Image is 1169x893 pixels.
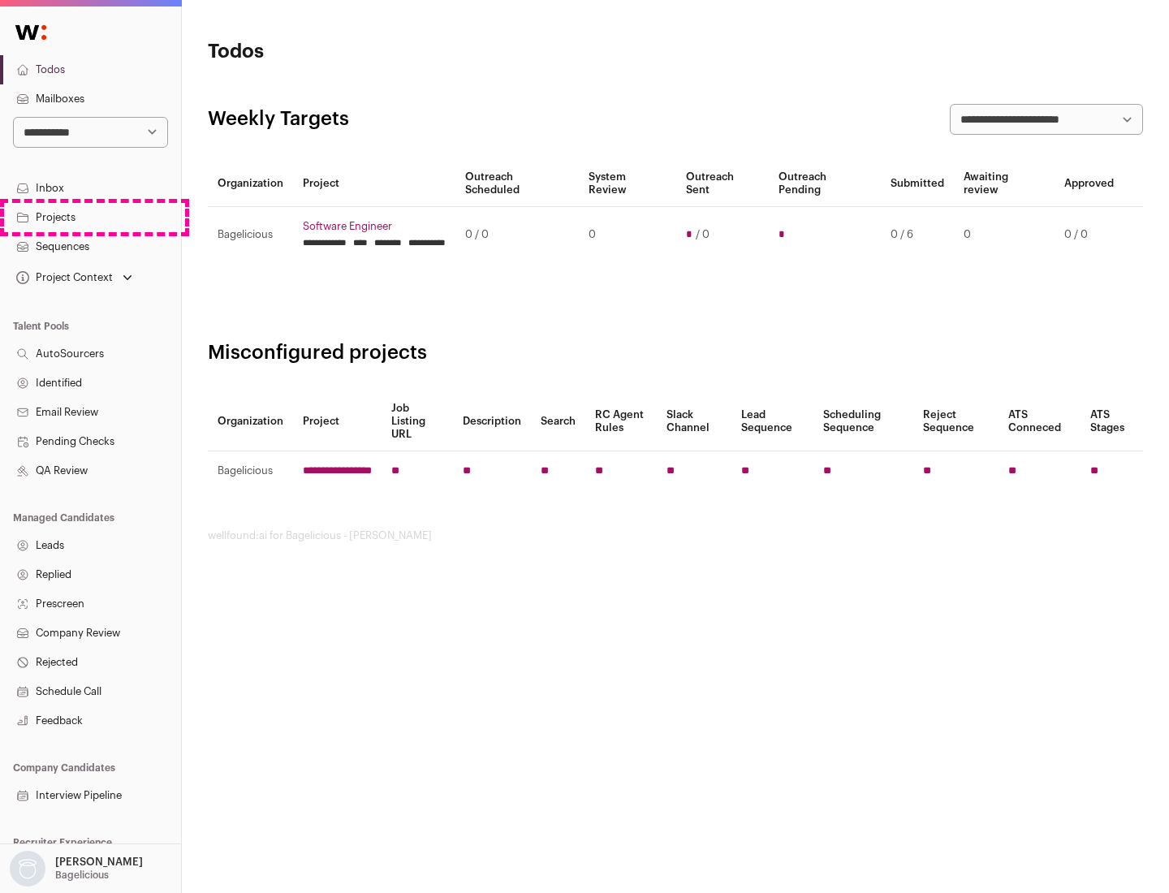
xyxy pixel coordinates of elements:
[208,39,520,65] h1: Todos
[1055,207,1124,263] td: 0 / 0
[531,392,585,451] th: Search
[999,392,1080,451] th: ATS Conneced
[208,529,1143,542] footer: wellfound:ai for Bagelicious - [PERSON_NAME]
[579,161,675,207] th: System Review
[731,392,813,451] th: Lead Sequence
[13,266,136,289] button: Open dropdown
[676,161,770,207] th: Outreach Sent
[6,851,146,887] button: Open dropdown
[954,161,1055,207] th: Awaiting review
[453,392,531,451] th: Description
[657,392,731,451] th: Slack Channel
[303,220,446,233] a: Software Engineer
[1055,161,1124,207] th: Approved
[881,207,954,263] td: 0 / 6
[1081,392,1143,451] th: ATS Stages
[913,392,999,451] th: Reject Sequence
[579,207,675,263] td: 0
[455,161,579,207] th: Outreach Scheduled
[954,207,1055,263] td: 0
[585,392,656,451] th: RC Agent Rules
[769,161,880,207] th: Outreach Pending
[881,161,954,207] th: Submitted
[10,851,45,887] img: nopic.png
[208,106,349,132] h2: Weekly Targets
[455,207,579,263] td: 0 / 0
[13,271,113,284] div: Project Context
[208,161,293,207] th: Organization
[293,161,455,207] th: Project
[208,451,293,491] td: Bagelicious
[55,869,109,882] p: Bagelicious
[293,392,382,451] th: Project
[208,340,1143,366] h2: Misconfigured projects
[813,392,913,451] th: Scheduling Sequence
[696,228,710,241] span: / 0
[382,392,453,451] th: Job Listing URL
[208,392,293,451] th: Organization
[55,856,143,869] p: [PERSON_NAME]
[6,16,55,49] img: Wellfound
[208,207,293,263] td: Bagelicious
